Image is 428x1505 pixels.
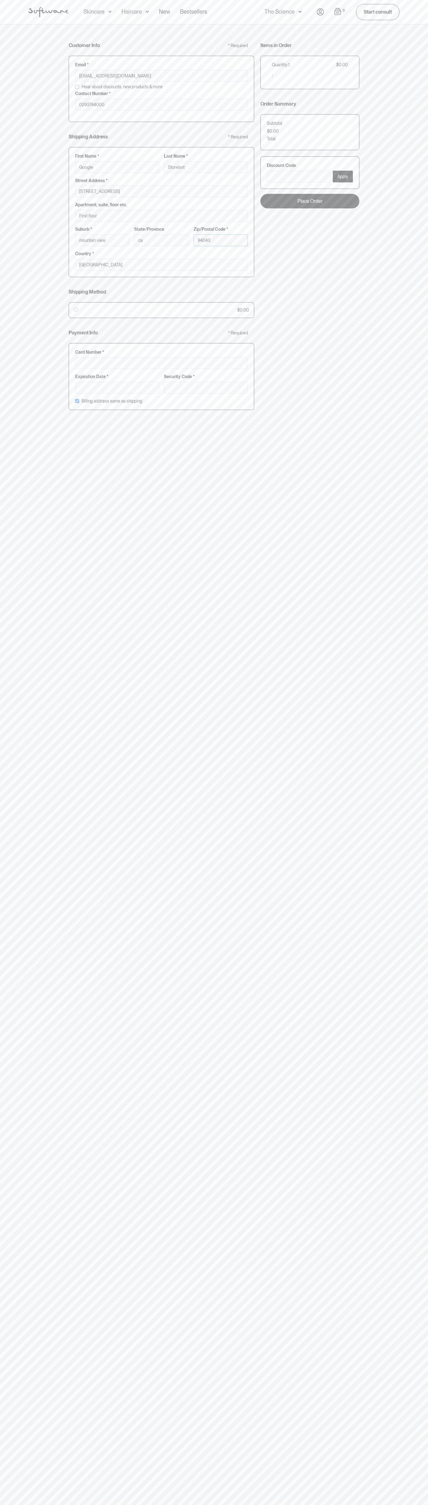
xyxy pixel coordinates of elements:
div: $0.00 [267,129,279,134]
label: Last Name * [164,154,248,159]
div: $0.00 [237,308,249,313]
label: Street Address * [75,178,248,183]
h4: Customer Info [69,42,100,48]
label: Expiration Date * [75,374,159,379]
div: Haircare [122,9,142,15]
div: The Science [264,9,295,15]
label: State/Province [134,227,188,232]
input: $0.00 [74,308,78,312]
label: Suburb * [75,227,129,232]
div: $0.00 [336,62,348,68]
label: Email * [75,62,248,68]
h4: Payment Info [69,330,98,336]
input: Hear about discounts, new products & more [75,85,79,89]
div: * Required [228,43,248,48]
span: : [272,72,273,78]
div: Subtotal [267,121,282,126]
a: Place Order [260,194,359,208]
div: Skincare [83,9,105,15]
button: Apply Discount [333,171,353,182]
div: * Required [228,134,248,140]
h4: Order Summary [260,101,296,107]
label: Apartment, suite, floor etc. [75,202,248,207]
img: arrow down [298,9,302,15]
div: 0 [341,8,346,13]
label: Country * [75,251,248,256]
label: First Name * [75,154,159,159]
label: Contact Number * [75,91,248,96]
label: Discount Code [267,163,353,168]
img: arrow down [108,9,112,15]
div: Total [267,136,276,142]
label: Zip/Postal Code * [194,227,248,232]
a: Start consult [356,4,400,20]
h4: Items in Order [260,42,292,48]
div: * Required [228,330,248,336]
label: Security Code * [164,374,248,379]
div: 1 [288,62,290,68]
label: Card Number * [75,350,248,355]
img: arrow down [146,9,149,15]
h4: Shipping Address [69,134,108,140]
h4: Shipping Method [69,289,106,295]
span: Hear about discounts, new products & more [82,84,163,89]
a: Open cart [334,8,346,16]
div: Quantity: [272,62,288,68]
img: Software Logo [28,7,69,17]
label: Billing address same as shipping [82,399,142,404]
